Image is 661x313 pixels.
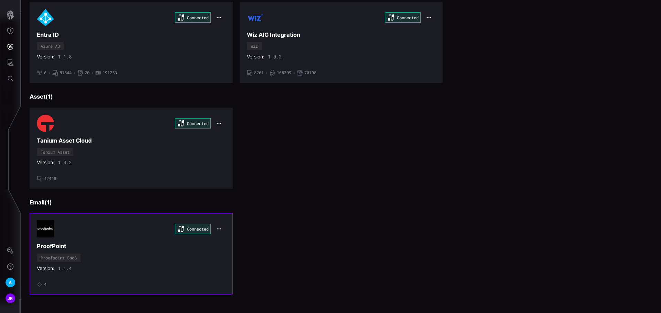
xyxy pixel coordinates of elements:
h3: Entra ID [37,31,225,38]
span: 6 [44,70,46,76]
div: Proofpoint SaaS [41,256,77,260]
span: • [73,70,76,76]
div: Wiz [251,44,258,48]
span: JR [8,295,13,302]
img: Proofpoint SaaS [37,220,54,237]
span: Version: [37,54,54,60]
span: 70198 [304,70,316,76]
h3: Asset ( 1 ) [30,93,653,100]
span: 4 [44,282,46,287]
span: • [48,70,51,76]
span: 165209 [277,70,291,76]
div: Azure AD [41,44,60,48]
span: Version: [37,159,54,166]
span: A [9,279,12,286]
img: Tanium Asset [37,115,54,132]
span: 20 [85,70,90,76]
img: Wiz [247,9,264,26]
h3: Tanium Asset Cloud [37,137,225,144]
img: Azure AD [37,9,54,26]
span: 191253 [103,70,117,76]
span: • [265,70,268,76]
div: Connected [175,224,211,234]
h3: ProofPoint [37,243,225,250]
span: 81844 [60,70,72,76]
div: Tanium Asset [41,150,70,154]
span: 1.1.8 [58,54,72,60]
span: 1.0.2 [58,159,72,166]
span: 1.0.2 [268,54,282,60]
button: A [0,275,20,290]
div: Connected [175,12,211,23]
span: Version: [247,54,264,60]
span: • [91,70,94,76]
span: 42448 [44,176,56,181]
h3: Email ( 1 ) [30,199,653,206]
span: 1.1.4 [58,265,72,271]
span: 8261 [254,70,264,76]
span: Version: [37,265,54,271]
div: Connected [175,118,211,128]
h3: Wiz AIG Integration [247,31,436,38]
button: JR [0,290,20,306]
span: • [293,70,295,76]
div: Connected [385,12,421,23]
